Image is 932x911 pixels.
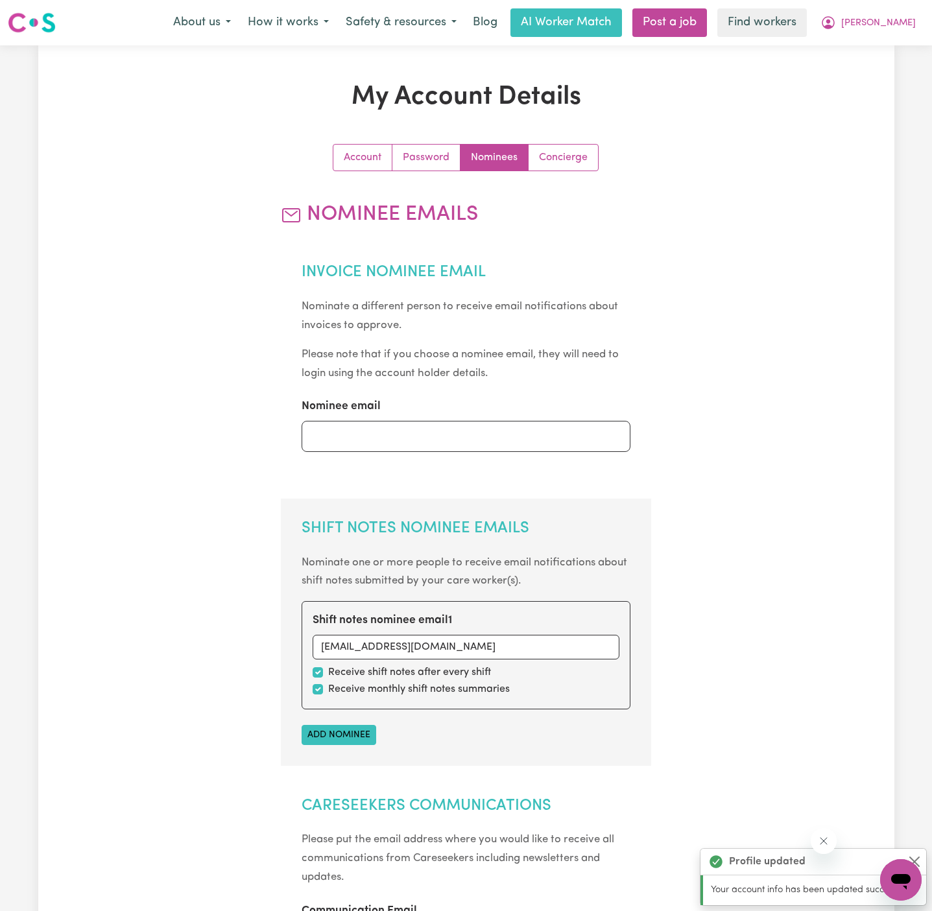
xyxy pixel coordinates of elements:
[510,8,622,37] a: AI Worker Match
[302,725,376,745] button: Add nominee
[302,797,630,816] h2: Careseekers Communications
[189,82,744,113] h1: My Account Details
[328,681,510,697] label: Receive monthly shift notes summaries
[841,16,916,30] span: [PERSON_NAME]
[8,9,78,19] span: Need any help?
[717,8,807,37] a: Find workers
[711,883,918,897] p: Your account info has been updated successfully
[328,665,491,680] label: Receive shift notes after every shift
[302,301,618,331] small: Nominate a different person to receive email notifications about invoices to approve.
[313,612,452,629] label: Shift notes nominee email 1
[281,202,651,227] h2: Nominee Emails
[811,828,837,854] iframe: Close message
[165,9,239,36] button: About us
[729,854,806,870] strong: Profile updated
[8,11,56,34] img: Careseekers logo
[302,834,614,882] small: Please put the email address where you would like to receive all communications from Careseekers ...
[907,854,922,870] button: Close
[333,145,392,171] a: Update your account
[880,859,922,901] iframe: Button to launch messaging window
[529,145,598,171] a: Update account manager
[812,9,924,36] button: My Account
[302,557,627,587] small: Nominate one or more people to receive email notifications about shift notes submitted by your ca...
[239,9,337,36] button: How it works
[392,145,460,171] a: Update your password
[302,519,630,538] h2: Shift Notes Nominee Emails
[337,9,465,36] button: Safety & resources
[632,8,707,37] a: Post a job
[302,398,381,415] label: Nominee email
[302,349,619,379] small: Please note that if you choose a nominee email, they will need to login using the account holder ...
[8,8,56,38] a: Careseekers logo
[465,8,505,37] a: Blog
[302,263,630,282] h2: Invoice Nominee Email
[460,145,529,171] a: Update your nominees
